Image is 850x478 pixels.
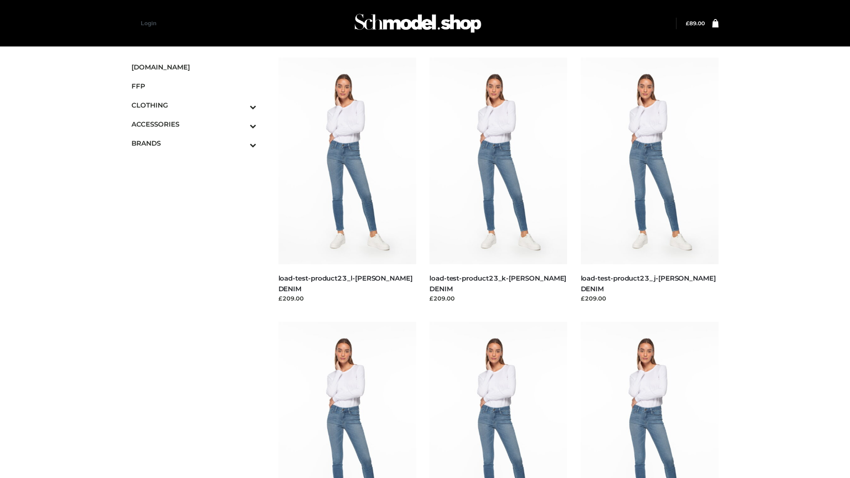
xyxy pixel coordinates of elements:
button: Toggle Submenu [225,96,256,115]
span: CLOTHING [131,100,256,110]
a: ACCESSORIESToggle Submenu [131,115,256,134]
span: [DOMAIN_NAME] [131,62,256,72]
a: [DOMAIN_NAME] [131,58,256,77]
a: load-test-product23_l-[PERSON_NAME] DENIM [278,274,413,293]
a: load-test-product23_k-[PERSON_NAME] DENIM [429,274,566,293]
button: Toggle Submenu [225,134,256,153]
img: Schmodel Admin 964 [352,6,484,41]
a: CLOTHINGToggle Submenu [131,96,256,115]
a: £89.00 [686,20,705,27]
div: £209.00 [429,294,568,303]
button: Toggle Submenu [225,115,256,134]
span: £ [686,20,689,27]
a: FFP [131,77,256,96]
a: load-test-product23_j-[PERSON_NAME] DENIM [581,274,716,293]
div: £209.00 [581,294,719,303]
bdi: 89.00 [686,20,705,27]
span: BRANDS [131,138,256,148]
a: Login [141,20,156,27]
a: BRANDSToggle Submenu [131,134,256,153]
span: FFP [131,81,256,91]
div: £209.00 [278,294,417,303]
span: ACCESSORIES [131,119,256,129]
